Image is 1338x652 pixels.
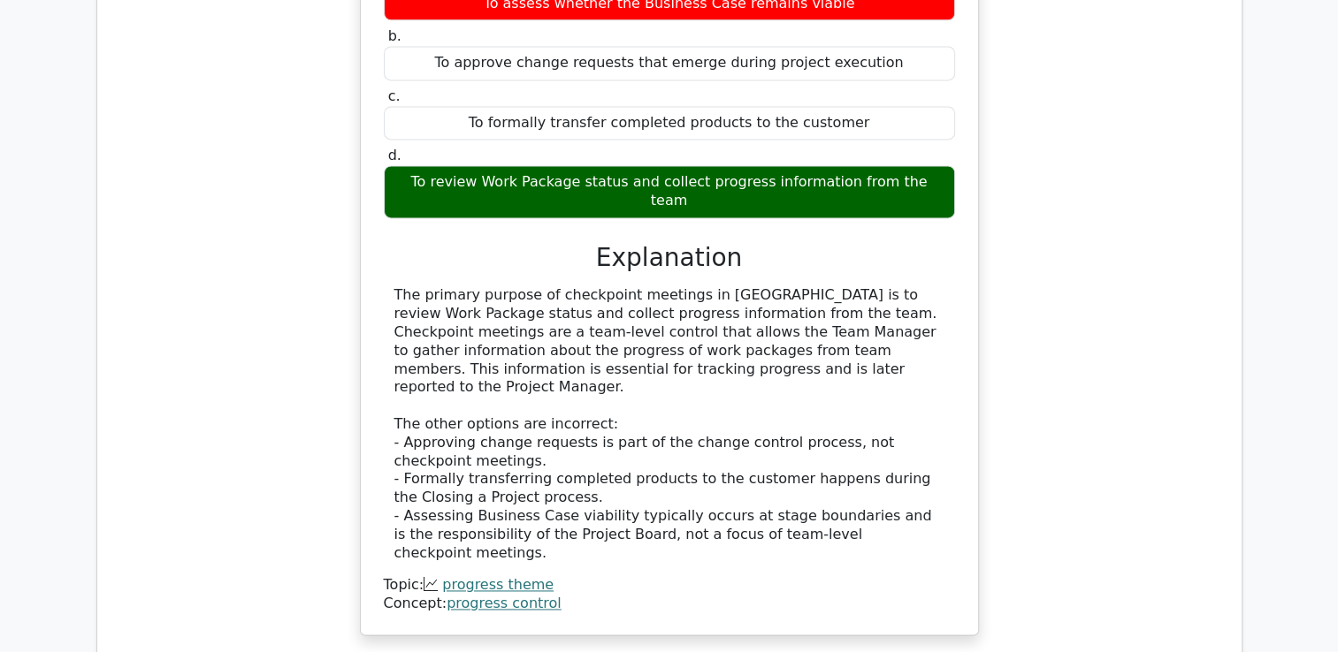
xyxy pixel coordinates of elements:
a: progress control [447,595,562,611]
div: To review Work Package status and collect progress information from the team [384,165,955,218]
span: b. [388,27,401,44]
h3: Explanation [394,243,944,273]
span: d. [388,147,401,163]
div: To approve change requests that emerge during project execution [384,46,955,80]
a: progress theme [442,576,554,593]
div: Topic: [384,576,955,595]
div: Concept: [384,595,955,613]
div: To formally transfer completed products to the customer [384,106,955,140]
div: The primary purpose of checkpoint meetings in [GEOGRAPHIC_DATA] is to review Work Package status ... [394,286,944,562]
span: c. [388,87,401,104]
